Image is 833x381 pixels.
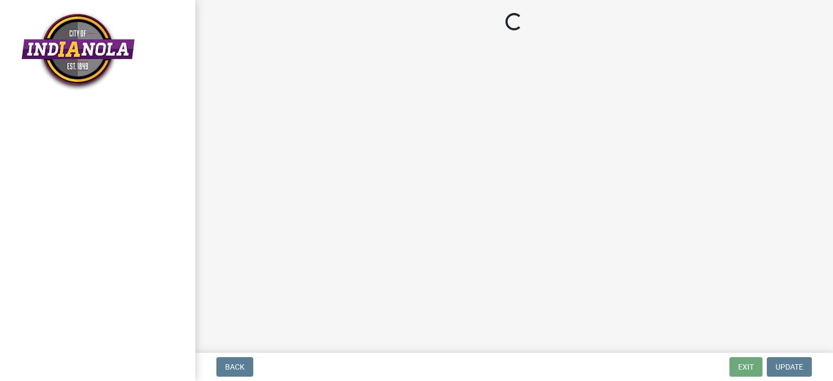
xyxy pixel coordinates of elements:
[216,357,253,377] button: Back
[767,357,812,377] button: Update
[22,11,134,91] img: City of Indianola, Iowa
[776,363,803,371] span: Update
[225,363,245,371] span: Back
[729,357,762,377] button: Exit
